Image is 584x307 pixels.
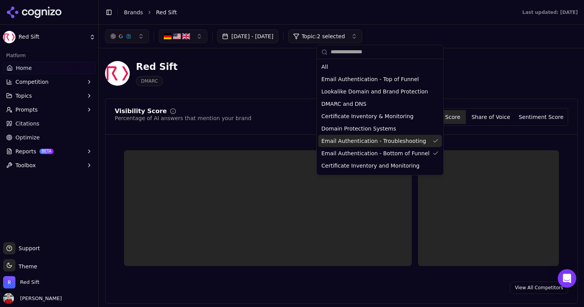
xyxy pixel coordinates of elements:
button: Open user button [3,293,62,304]
span: Topic: 2 selected [302,32,345,40]
a: View All Competitors [510,282,568,294]
button: Open organization switcher [3,276,39,288]
div: Open Intercom Messenger [558,269,576,288]
span: Theme [15,263,37,270]
span: [PERSON_NAME] [17,295,62,302]
a: Brands [124,9,143,15]
span: Home [16,64,32,72]
button: Topics [3,90,95,102]
span: Email Authentication - Troubleshooting [321,137,426,145]
img: Red Sift [105,61,130,86]
a: Home [3,62,95,74]
span: Red Sift [20,279,39,286]
span: Red Sift [156,8,177,16]
a: Citations [3,117,95,130]
span: Domain Protection Systems [321,125,396,132]
span: Support [15,244,40,252]
span: Reports [15,148,36,155]
div: Visibility Score [115,108,167,114]
a: Optimize [3,131,95,144]
div: Red Sift [136,61,178,73]
span: Optimize [15,134,40,141]
span: Lookalike Domain and Brand Protection [321,88,428,95]
span: Citations [15,120,39,127]
img: United States [173,32,181,40]
button: Sentiment Score [516,110,566,124]
button: Toolbox [3,159,95,171]
button: ReportsBETA [3,145,95,158]
span: Email Authentication - Bottom of Funnel [321,149,430,157]
img: United Kingdom [182,32,190,40]
button: Competition [3,76,95,88]
img: Red Sift [3,276,15,288]
span: Email Authentication - Top of Funnel [321,75,419,83]
span: Certificate Inventory & Monitoring [321,112,414,120]
button: Prompts [3,103,95,116]
span: DMARC [136,76,163,86]
span: Red Sift [19,34,86,41]
img: Germany [164,32,171,40]
span: DMARC and DNS [321,100,367,108]
span: Certificate Inventory and Monitoring [321,162,419,170]
span: Toolbox [15,161,36,169]
span: All [321,63,328,71]
span: Competition [15,78,49,86]
div: Percentage of AI answers that mention your brand [115,114,251,122]
img: Jack Lilley [3,293,14,304]
span: BETA [39,149,54,154]
span: Prompts [15,106,38,114]
button: [DATE] - [DATE] [217,29,278,43]
nav: breadcrumb [124,8,507,16]
button: Share of Voice [466,110,516,124]
div: Suggestions [317,59,443,175]
div: Platform [3,49,95,62]
img: Red Sift [3,31,15,43]
span: Topics [15,92,32,100]
span: Email Authentication - MSPs [321,174,397,182]
div: Last updated: [DATE] [522,9,578,15]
